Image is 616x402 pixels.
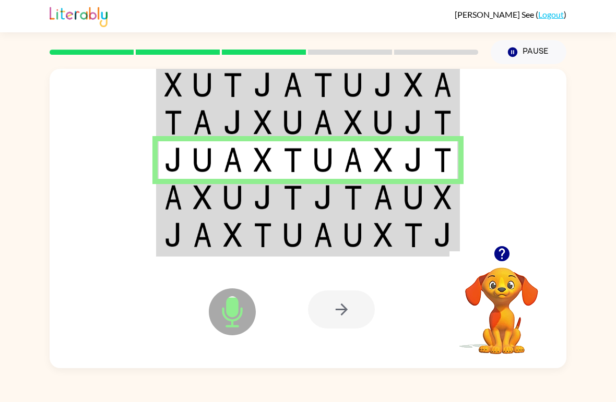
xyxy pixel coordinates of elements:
[164,148,182,172] img: j
[404,223,423,247] img: t
[314,72,333,97] img: t
[193,148,212,172] img: u
[374,72,393,97] img: j
[223,185,242,210] img: u
[50,4,108,27] img: Literably
[314,223,333,247] img: a
[344,148,363,172] img: a
[434,223,452,247] img: j
[254,185,273,210] img: j
[283,148,302,172] img: t
[283,110,302,135] img: u
[344,72,363,97] img: u
[404,72,423,97] img: x
[374,148,393,172] img: x
[283,185,302,210] img: t
[193,223,212,247] img: a
[491,40,566,64] button: Pause
[344,185,363,210] img: t
[193,72,212,97] img: u
[193,185,212,210] img: x
[404,185,423,210] img: u
[223,148,242,172] img: a
[164,110,182,135] img: t
[223,223,242,247] img: x
[254,148,273,172] img: x
[164,185,182,210] img: a
[455,9,536,19] span: [PERSON_NAME] See
[254,72,273,97] img: j
[434,185,452,210] img: x
[434,72,452,97] img: a
[314,148,333,172] img: u
[538,9,564,19] a: Logout
[374,223,393,247] img: x
[254,223,273,247] img: t
[404,110,423,135] img: j
[404,148,423,172] img: j
[455,9,566,19] div: ( )
[283,223,302,247] img: u
[314,110,333,135] img: a
[193,110,212,135] img: a
[374,185,393,210] img: a
[449,251,554,356] video: Your browser must support playing .mp4 files to use Literably. Please try using another browser.
[374,110,393,135] img: u
[223,72,242,97] img: t
[344,110,363,135] img: x
[434,110,452,135] img: t
[283,72,302,97] img: a
[254,110,273,135] img: x
[344,223,363,247] img: u
[314,185,333,210] img: j
[164,72,182,97] img: x
[223,110,242,135] img: j
[164,223,182,247] img: j
[434,148,452,172] img: t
